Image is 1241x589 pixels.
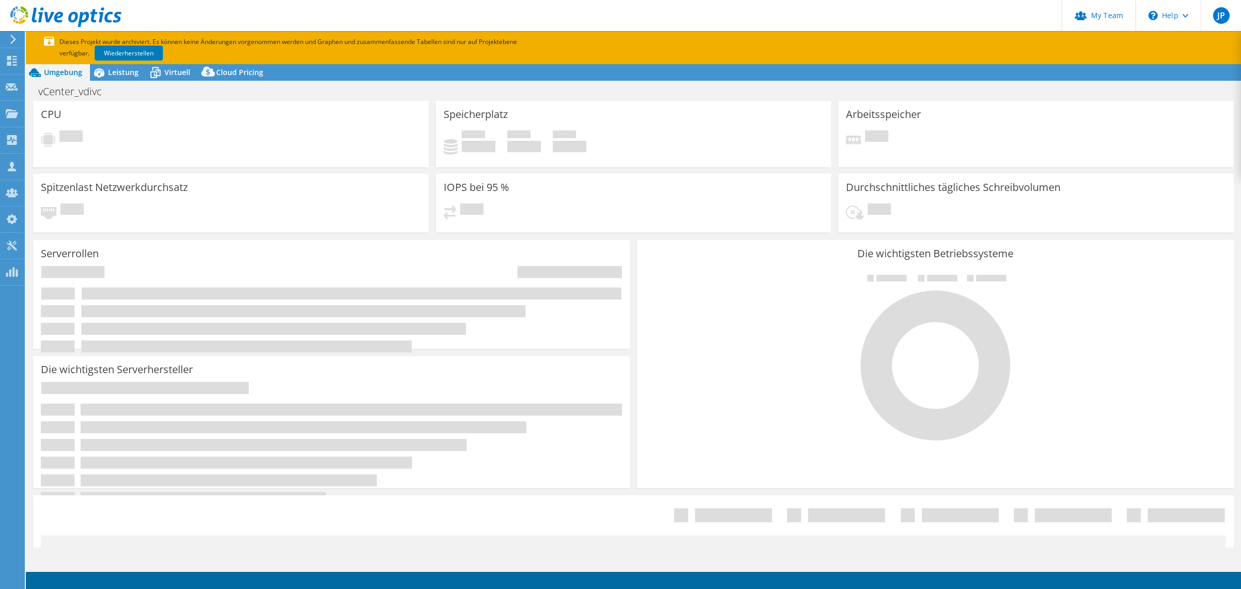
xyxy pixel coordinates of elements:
[44,36,551,59] p: Dieses Projekt wurde archiviert. Es können keine Änderungen vorgenommen werden und Graphen und zu...
[460,203,483,217] span: Ausstehend
[462,130,485,141] span: Belegt
[41,182,188,193] h3: Spitzenlast Netzwerkdurchsatz
[868,203,891,217] span: Ausstehend
[507,141,541,152] h4: 0 GiB
[164,67,190,77] span: Virtuell
[1213,7,1230,24] span: JP
[846,182,1061,193] h3: Durchschnittliches tägliches Schreibvolumen
[60,203,84,217] span: Ausstehend
[216,67,263,77] span: Cloud Pricing
[645,248,1226,259] h3: Die wichtigsten Betriebssysteme
[108,67,139,77] span: Leistung
[846,109,921,120] h3: Arbeitsspeicher
[41,109,62,120] h3: CPU
[553,141,586,152] h4: 0 GiB
[95,46,163,61] a: Wiederherstellen
[44,67,82,77] span: Umgebung
[865,130,888,144] span: Ausstehend
[444,182,509,193] h3: IOPS bei 95 %
[444,109,508,120] h3: Speicherplatz
[1148,11,1158,20] svg: \n
[41,364,193,375] h3: Die wichtigsten Serverhersteller
[507,130,531,141] span: Verfügbar
[41,248,99,259] h3: Serverrollen
[462,141,495,152] h4: 0 GiB
[553,130,576,141] span: Insgesamt
[59,130,83,144] span: Ausstehend
[34,86,118,97] h1: vCenter_vdivc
